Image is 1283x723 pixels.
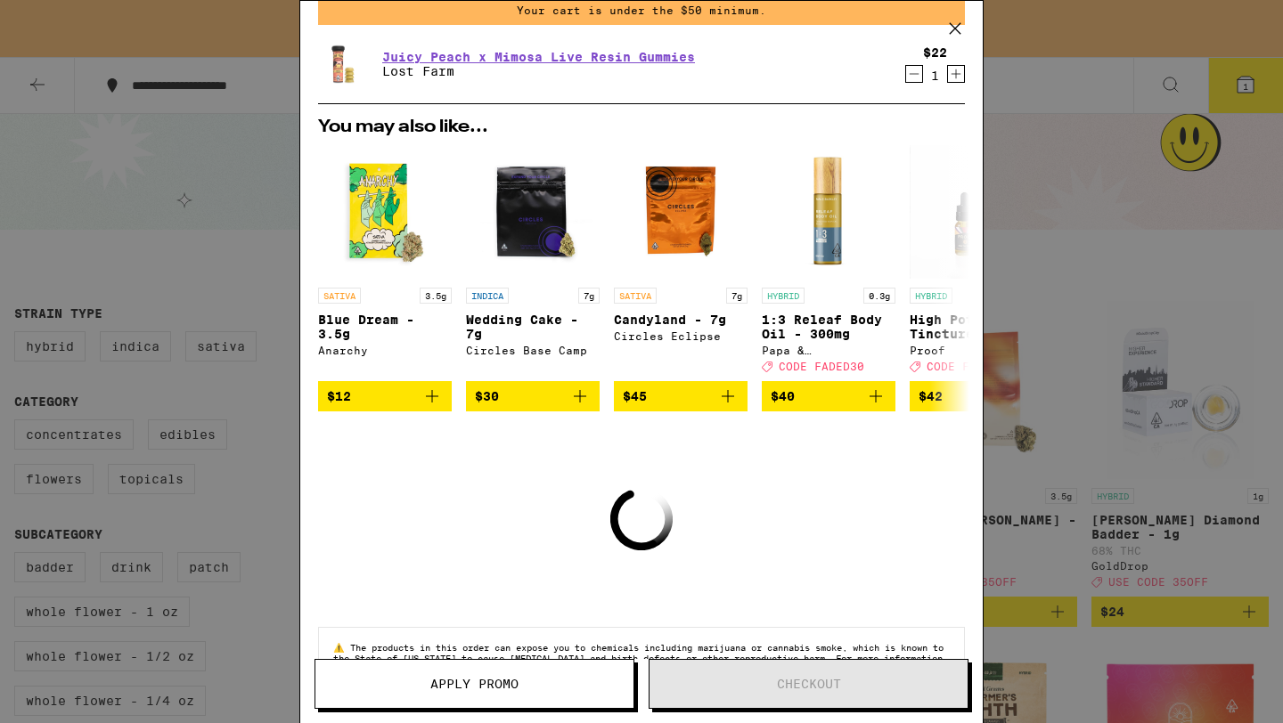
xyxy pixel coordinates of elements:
[923,69,947,83] div: 1
[327,389,351,403] span: $12
[910,288,952,304] p: HYBRID
[910,145,1043,279] img: Proof - High Potency THC Tincture - 1000mg
[923,45,947,60] div: $22
[762,345,895,356] div: Papa & [PERSON_NAME]
[466,345,600,356] div: Circles Base Camp
[466,288,509,304] p: INDICA
[927,361,1012,372] span: CODE FADED30
[614,145,748,381] a: Open page for Candyland - 7g from Circles Eclipse
[382,50,695,64] a: Juicy Peach x Mimosa Live Resin Gummies
[762,145,895,381] a: Open page for 1:3 Releaf Body Oil - 300mg from Papa & Barkley
[779,361,864,372] span: CODE FADED30
[762,381,895,411] button: Add to bag
[649,659,968,709] button: Checkout
[430,678,519,690] span: Apply Promo
[910,381,1043,411] button: Add to bag
[614,313,748,327] p: Candyland - 7g
[318,145,452,381] a: Open page for Blue Dream - 3.5g from Anarchy
[863,288,895,304] p: 0.3g
[762,313,895,341] p: 1:3 Releaf Body Oil - 300mg
[947,65,965,83] button: Increment
[382,64,695,78] p: Lost Farm
[777,678,841,690] span: Checkout
[466,145,600,279] img: Circles Base Camp - Wedding Cake - 7g
[318,313,452,341] p: Blue Dream - 3.5g
[466,313,600,341] p: Wedding Cake - 7g
[420,288,452,304] p: 3.5g
[905,65,923,83] button: Decrement
[762,288,805,304] p: HYBRID
[333,642,944,674] span: The products in this order can expose you to chemicals including marijuana or cannabis smoke, whi...
[762,145,895,279] img: Papa & Barkley - 1:3 Releaf Body Oil - 300mg
[623,389,647,403] span: $45
[318,345,452,356] div: Anarchy
[910,345,1043,356] div: Proof
[614,288,657,304] p: SATIVA
[771,389,795,403] span: $40
[614,381,748,411] button: Add to bag
[318,118,965,136] h2: You may also like...
[578,288,600,304] p: 7g
[475,389,499,403] span: $30
[466,145,600,381] a: Open page for Wedding Cake - 7g from Circles Base Camp
[726,288,748,304] p: 7g
[318,145,452,279] img: Anarchy - Blue Dream - 3.5g
[315,659,634,709] button: Apply Promo
[614,145,748,279] img: Circles Eclipse - Candyland - 7g
[614,330,748,342] div: Circles Eclipse
[910,145,1043,381] a: Open page for High Potency THC Tincture - 1000mg from Proof
[919,389,943,403] span: $42
[333,642,350,653] span: ⚠️
[318,39,368,89] img: Lost Farm - Juicy Peach x Mimosa Live Resin Gummies
[318,381,452,411] button: Add to bag
[910,313,1043,341] p: High Potency THC Tincture - 1000mg
[466,381,600,411] button: Add to bag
